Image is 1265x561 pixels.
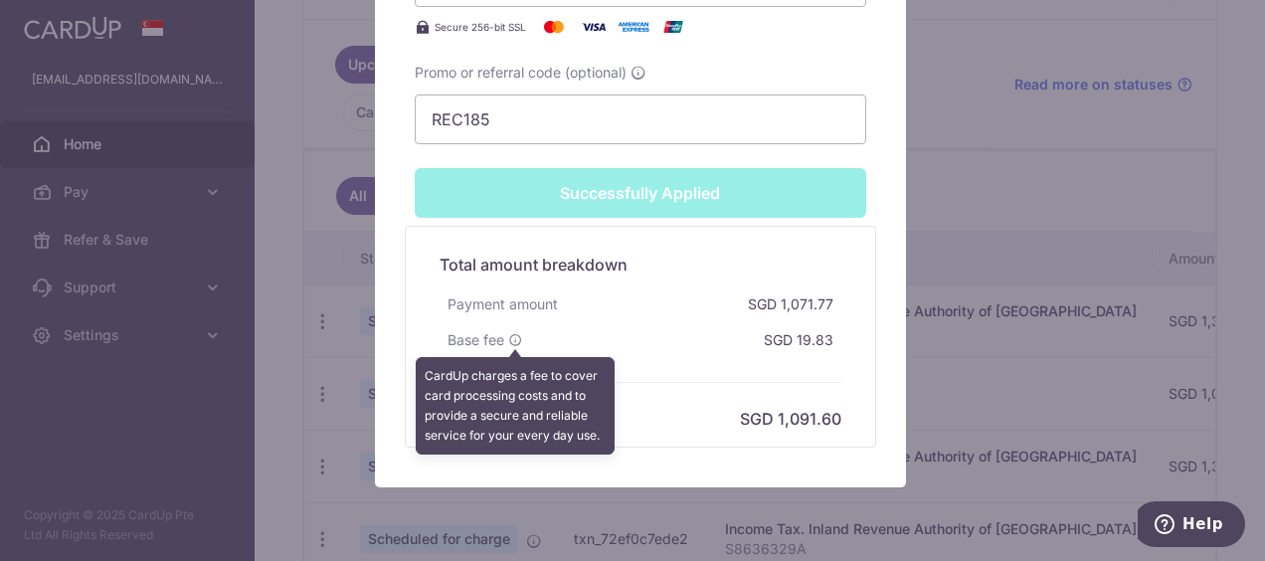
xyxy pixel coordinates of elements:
span: Base fee [448,330,504,350]
img: Mastercard [534,15,574,39]
img: UnionPay [653,15,693,39]
img: Visa [574,15,614,39]
h5: Total amount breakdown [440,253,841,277]
div: Payment amount [440,286,566,322]
div: SGD 19.83 [756,322,841,358]
img: American Express [614,15,653,39]
iframe: Opens a widget where you can find more information [1138,501,1245,551]
div: SGD 1,071.77 [740,286,841,322]
span: Secure 256-bit SSL [435,19,526,35]
span: Promo or referral code (optional) [415,63,627,83]
div: CardUp charges a fee to cover card processing costs and to provide a secure and reliable service ... [416,357,615,455]
h6: SGD 1,091.60 [740,407,841,431]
